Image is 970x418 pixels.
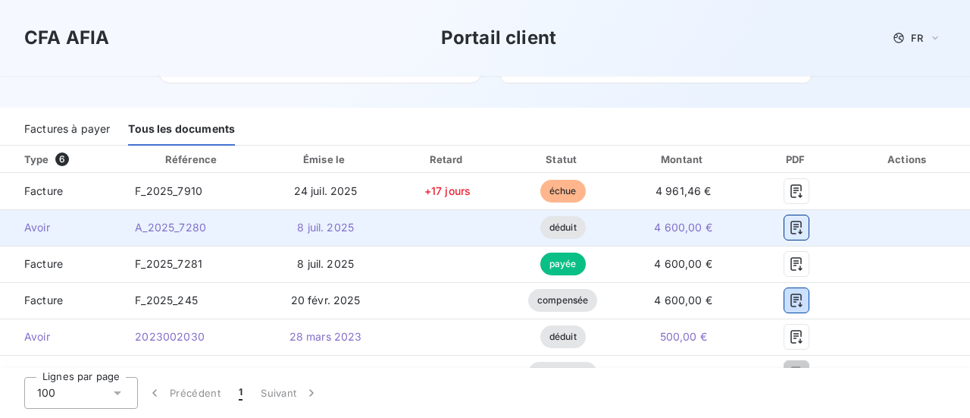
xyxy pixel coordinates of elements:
span: Facture [12,184,111,199]
span: 2023002030 [135,330,205,343]
span: 100 [37,385,55,401]
span: 4 600,00 € [654,257,712,270]
span: 28 mars 2023 [289,330,362,343]
span: Facture [12,293,111,308]
button: 1 [230,377,252,409]
span: 8 juil. 2025 [297,257,354,270]
span: 4 961,46 € [656,184,712,197]
h3: Portail client [441,24,556,52]
span: FR [911,32,923,44]
div: Actions [850,152,967,167]
span: 6 [55,152,69,166]
span: 1 [239,385,242,401]
span: échue [540,180,586,203]
button: Précédent [138,377,230,409]
div: Référence [165,153,217,165]
button: Suivant [252,377,328,409]
span: 2020000134 [135,366,202,379]
span: 4 600,00 € [654,221,712,234]
span: 500,00 € [660,330,707,343]
span: A_2025_7280 [135,221,206,234]
div: Statut [509,152,617,167]
div: Retard [392,152,502,167]
span: F_2025_7910 [135,184,202,197]
span: déduit [540,325,586,348]
span: compensée [528,289,597,312]
span: 20 févr. 2025 [291,294,361,306]
span: 19 mars 2020 [290,366,361,379]
span: payée [540,253,586,275]
span: Avoir [12,220,111,235]
span: 8 juil. 2025 [297,221,354,234]
span: déduit [540,216,586,239]
span: 24 juil. 2025 [294,184,358,197]
span: Avoir [12,329,111,344]
div: Montant [623,152,743,167]
span: compensée [528,362,597,385]
span: Facture [12,256,111,272]
div: Type [15,152,120,167]
h3: CFA AFIA [24,24,109,52]
span: F_2025_7281 [135,257,202,270]
span: F_2025_245 [135,294,198,306]
span: 500,00 € [660,366,707,379]
span: 4 600,00 € [654,294,712,306]
div: Émise le [265,152,386,167]
div: PDF [749,152,843,167]
span: +17 jours [424,184,471,197]
div: Factures à payer [24,114,110,146]
div: Tous les documents [128,114,235,146]
span: Facture [12,366,111,381]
